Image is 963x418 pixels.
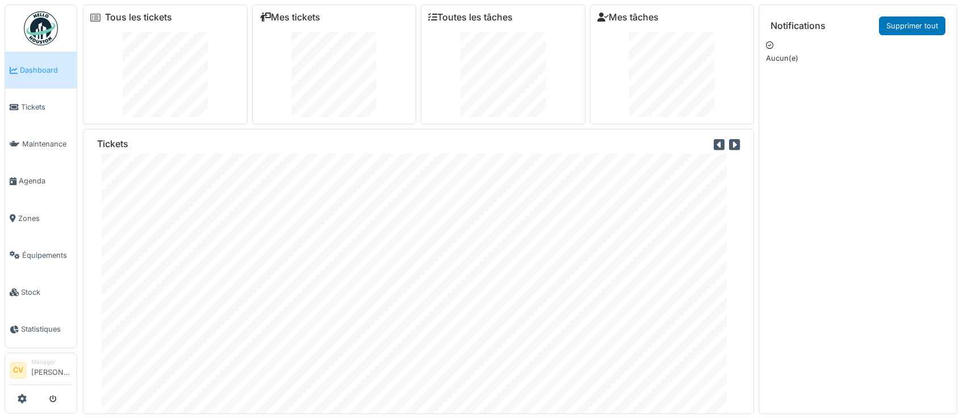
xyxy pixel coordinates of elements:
[597,12,659,23] a: Mes tâches
[31,358,72,382] li: [PERSON_NAME]
[259,12,320,23] a: Mes tickets
[5,274,77,311] a: Stock
[766,53,950,64] p: Aucun(e)
[20,65,72,76] span: Dashboard
[18,213,72,224] span: Zones
[24,11,58,45] img: Badge_color-CXgf-gQk.svg
[428,12,513,23] a: Toutes les tâches
[5,52,77,89] a: Dashboard
[21,324,72,335] span: Statistiques
[5,311,77,348] a: Statistiques
[879,16,945,35] a: Supprimer tout
[22,250,72,261] span: Équipements
[10,358,72,385] a: CV Manager[PERSON_NAME]
[10,362,27,379] li: CV
[19,175,72,186] span: Agenda
[22,139,72,149] span: Maintenance
[97,139,128,149] h6: Tickets
[771,20,826,31] h6: Notifications
[5,162,77,199] a: Agenda
[31,358,72,366] div: Manager
[5,89,77,126] a: Tickets
[5,126,77,162] a: Maintenance
[5,237,77,274] a: Équipements
[21,287,72,298] span: Stock
[5,200,77,237] a: Zones
[21,102,72,112] span: Tickets
[105,12,172,23] a: Tous les tickets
